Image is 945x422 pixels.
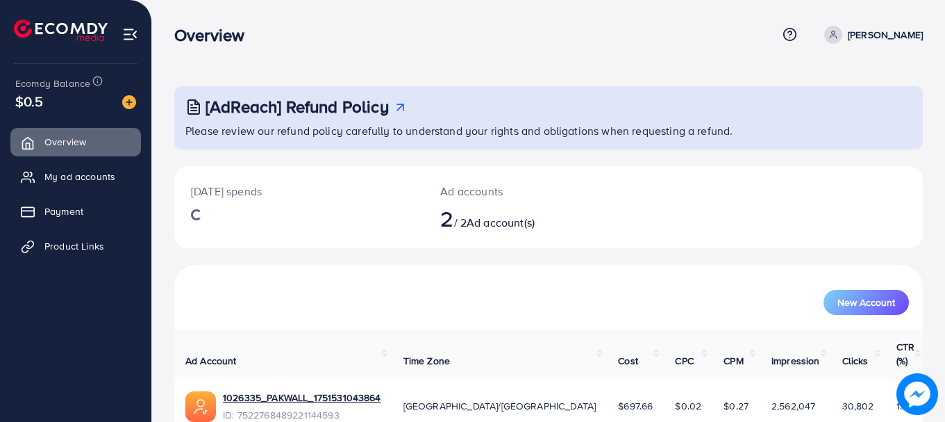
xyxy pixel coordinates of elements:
[44,204,83,218] span: Payment
[10,128,141,156] a: Overview
[771,354,820,368] span: Impression
[185,391,216,422] img: ic-ads-acc.e4c84228.svg
[223,391,381,405] a: 1026335_PAKWALL_1751531043864
[771,399,815,413] span: 2,562,047
[122,26,138,42] img: menu
[675,354,693,368] span: CPC
[14,19,108,41] img: logo
[467,215,535,230] span: Ad account(s)
[724,399,749,413] span: $0.27
[185,122,914,139] p: Please review our refund policy carefully to understand your rights and obligations when requesti...
[896,340,914,368] span: CTR (%)
[440,183,594,200] p: Ad accounts
[848,26,923,43] p: [PERSON_NAME]
[15,91,44,111] span: $0.5
[10,197,141,225] a: Payment
[724,354,743,368] span: CPM
[174,25,256,45] h3: Overview
[618,354,638,368] span: Cost
[15,76,90,90] span: Ecomdy Balance
[206,97,389,117] h3: [AdReach] Refund Policy
[191,183,407,200] p: [DATE] spends
[837,298,895,307] span: New Account
[842,399,874,413] span: 30,802
[440,202,453,234] span: 2
[122,95,136,109] img: image
[44,135,86,149] span: Overview
[223,408,381,422] span: ID: 7522768489221144593
[10,163,141,190] a: My ad accounts
[440,205,594,232] h2: / 2
[44,239,104,253] span: Product Links
[185,354,237,368] span: Ad Account
[819,26,923,44] a: [PERSON_NAME]
[618,399,653,413] span: $697.66
[842,354,869,368] span: Clicks
[403,354,450,368] span: Time Zone
[823,290,909,315] button: New Account
[44,170,115,184] span: My ad accounts
[403,399,596,413] span: [GEOGRAPHIC_DATA]/[GEOGRAPHIC_DATA]
[675,399,701,413] span: $0.02
[896,373,938,415] img: image
[10,232,141,260] a: Product Links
